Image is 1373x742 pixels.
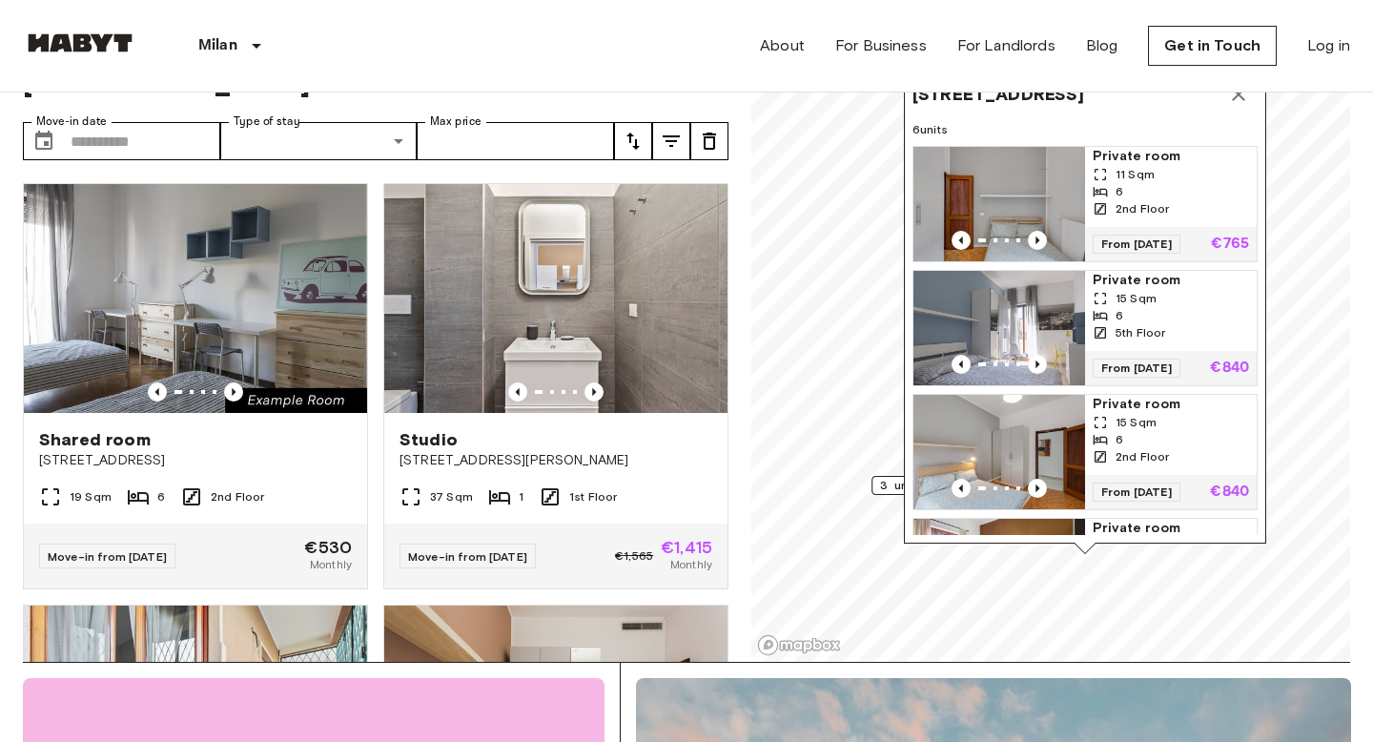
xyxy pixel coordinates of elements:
img: Marketing picture of unit IT-14-040-003-01H [384,184,727,413]
img: Marketing picture of unit IT-14-030-001-03H [913,519,1085,633]
span: 2nd Floor [1116,200,1169,217]
button: Previous image [584,382,604,402]
span: 6 [1116,431,1123,448]
button: Choose date [25,122,63,160]
span: 6 units [912,121,1258,138]
button: Previous image [224,382,243,402]
span: 6 [1116,183,1123,200]
span: Private room [1093,395,1249,414]
a: Marketing picture of unit IT-14-029-003-04HPrevious imagePrevious imageShared room[STREET_ADDRESS... [23,183,368,589]
span: Shared room [39,428,151,451]
button: Previous image [1028,355,1047,374]
span: 11 Sqm [1116,166,1155,183]
canvas: Map [751,11,1350,662]
a: Blog [1086,34,1118,57]
span: 3 units from €785 [880,477,996,494]
span: Private room [1093,519,1249,538]
span: Move-in from [DATE] [408,549,527,564]
span: Private room [1093,271,1249,290]
button: tune [652,122,690,160]
span: Monthly [670,556,712,573]
label: Max price [430,113,482,130]
span: 37 Sqm [430,488,473,505]
a: Get in Touch [1148,26,1277,66]
img: Marketing picture of unit IT-14-029-003-04H [24,184,367,413]
span: 2nd Floor [1116,448,1169,465]
button: Previous image [952,479,971,498]
img: Marketing picture of unit IT-14-030-003-05H [913,271,1085,385]
span: Studio [400,428,458,451]
span: 6 [157,488,165,505]
a: About [760,34,805,57]
span: 15 Sqm [1116,290,1157,307]
img: Habyt [23,33,137,52]
span: Private room [1093,147,1249,166]
button: Previous image [148,382,167,402]
button: tune [690,122,728,160]
a: Marketing picture of unit IT-14-040-003-01HPrevious imagePrevious imageStudio[STREET_ADDRESS][PER... [383,183,728,589]
span: €530 [304,539,352,556]
span: €1,565 [615,547,653,565]
span: [STREET_ADDRESS] [39,451,352,470]
div: Map marker [871,476,1005,505]
span: Move-in from [DATE] [48,549,167,564]
button: Previous image [508,382,527,402]
span: 19 Sqm [70,488,112,505]
button: tune [614,122,652,160]
button: Previous image [952,231,971,250]
span: 5th Floor [1116,324,1165,341]
button: Previous image [1028,479,1047,498]
button: Previous image [1028,231,1047,250]
button: Previous image [952,355,971,374]
p: €765 [1211,237,1249,252]
span: 1st Floor [569,488,617,505]
p: €840 [1210,361,1249,376]
label: Move-in date [36,113,107,130]
a: Marketing picture of unit IT-14-030-003-05HPrevious imagePrevious imagePrivate room15 Sqm65th Flo... [912,270,1258,386]
span: Monthly [310,556,352,573]
span: [STREET_ADDRESS][PERSON_NAME] [400,451,712,470]
p: Milan [198,34,237,57]
span: 15 Sqm [1116,414,1157,431]
span: 2nd Floor [211,488,264,505]
a: Marketing picture of unit IT-14-030-001-03HPrevious imagePrevious imagePrivate room16 Sqm62nd Flo... [912,518,1258,634]
a: Marketing picture of unit IT-14-030-002-01HPrevious imagePrevious imagePrivate room11 Sqm62nd Flo... [912,146,1258,262]
span: €1,415 [661,539,712,556]
p: €840 [1210,484,1249,500]
span: 6 [1116,307,1123,324]
div: Map marker [904,67,1266,554]
img: Marketing picture of unit IT-14-030-002-01H [913,147,1085,261]
span: [STREET_ADDRESS] [912,83,1084,106]
span: 1 [519,488,523,505]
span: From [DATE] [1093,359,1180,378]
a: Marketing picture of unit IT-14-030-002-02HPrevious imagePrevious imagePrivate room15 Sqm62nd Flo... [912,394,1258,510]
a: Mapbox logo [757,634,841,656]
span: From [DATE] [1093,235,1180,254]
img: Marketing picture of unit IT-14-030-002-02H [913,395,1085,509]
span: From [DATE] [1093,483,1180,502]
a: Log in [1307,34,1350,57]
a: For Business [835,34,927,57]
label: Type of stay [234,113,300,130]
a: For Landlords [957,34,1055,57]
